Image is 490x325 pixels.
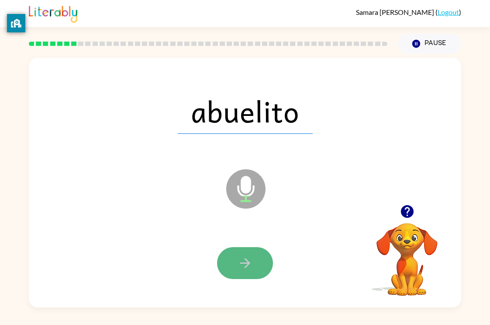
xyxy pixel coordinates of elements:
video: Your browser must support playing .mp4 files to use Literably. Please try using another browser. [363,210,451,297]
span: abuelito [178,88,313,134]
span: Samara [PERSON_NAME] [356,8,435,16]
button: privacy banner [7,14,25,32]
a: Logout [438,8,459,16]
button: Pause [398,34,461,54]
img: Literably [29,3,77,23]
div: ( ) [356,8,461,16]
